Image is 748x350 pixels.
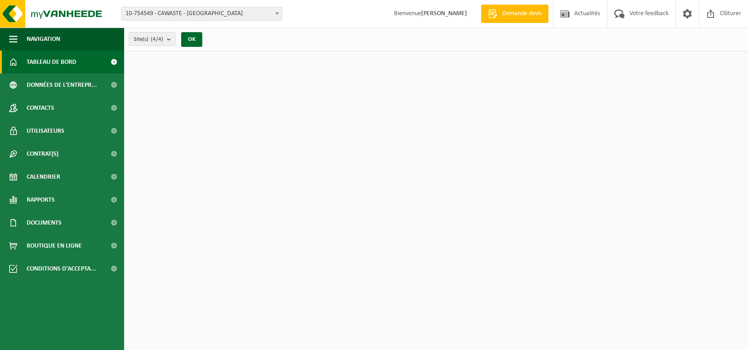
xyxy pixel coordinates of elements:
span: Documents [27,211,62,234]
span: Calendrier [27,165,60,188]
a: Demande devis [481,5,548,23]
span: Tableau de bord [27,51,76,73]
span: Demande devis [500,9,544,18]
count: (4/4) [151,36,163,42]
span: 10-754549 - C4WASTE - MONT-SUR-MARCHIENNE [121,7,282,21]
span: Contacts [27,96,54,119]
span: Contrat(s) [27,142,58,165]
span: Utilisateurs [27,119,64,142]
button: Site(s)(4/4) [129,32,176,46]
span: Données de l'entrepr... [27,73,97,96]
span: Boutique en ligne [27,234,82,257]
span: Rapports [27,188,55,211]
span: Conditions d'accepta... [27,257,96,280]
span: 10-754549 - C4WASTE - MONT-SUR-MARCHIENNE [122,7,282,20]
span: Site(s) [134,33,163,46]
span: Navigation [27,28,60,51]
strong: [PERSON_NAME] [421,10,467,17]
button: OK [181,32,202,47]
